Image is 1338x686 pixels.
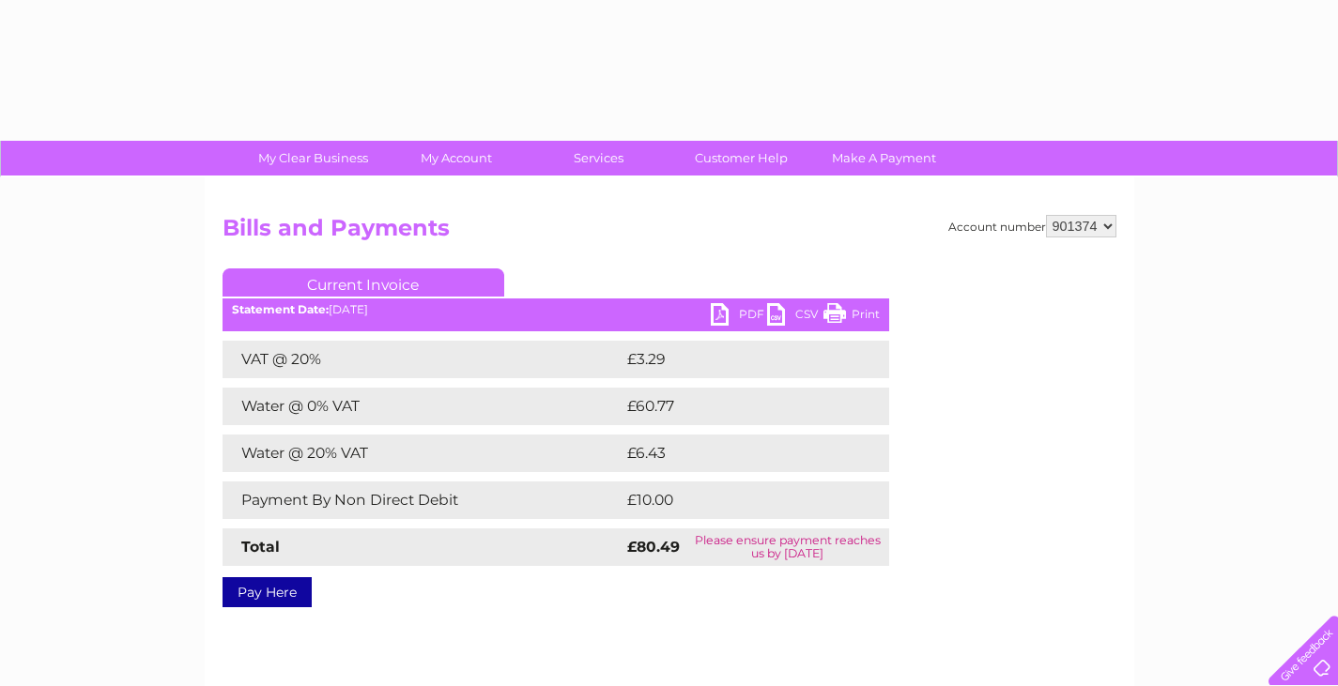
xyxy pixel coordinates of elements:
td: VAT @ 20% [223,341,623,378]
a: CSV [767,303,823,330]
a: Pay Here [223,577,312,607]
strong: £80.49 [627,538,680,556]
a: PDF [711,303,767,330]
b: Statement Date: [232,302,329,316]
a: Customer Help [664,141,819,175]
td: £10.00 [623,481,851,519]
div: [DATE] [223,303,889,316]
td: Payment By Non Direct Debit [223,481,623,519]
td: Please ensure payment reaches us by [DATE] [686,528,889,566]
td: £3.29 [623,341,845,378]
h2: Bills and Payments [223,215,1116,251]
strong: Total [241,538,280,556]
td: £6.43 [623,434,845,472]
td: Water @ 0% VAT [223,388,623,425]
a: Current Invoice [223,268,504,297]
a: Make A Payment [807,141,961,175]
a: My Clear Business [236,141,391,175]
a: Print [823,303,880,330]
a: Services [521,141,676,175]
td: £60.77 [623,388,851,425]
div: Account number [948,215,1116,237]
td: Water @ 20% VAT [223,434,623,472]
a: My Account [378,141,533,175]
